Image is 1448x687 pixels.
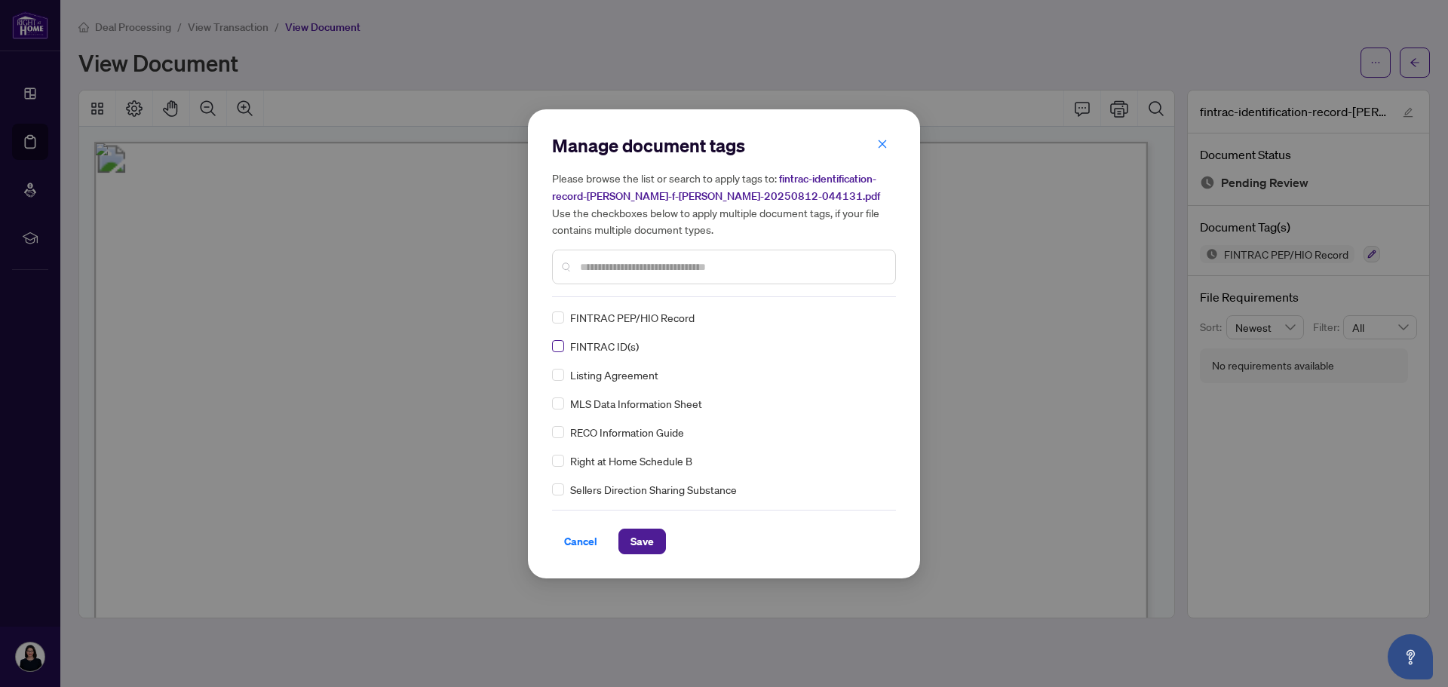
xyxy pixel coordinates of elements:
[630,529,654,554] span: Save
[570,424,684,440] span: RECO Information Guide
[618,529,666,554] button: Save
[552,529,609,554] button: Cancel
[570,309,695,326] span: FINTRAC PEP/HIO Record
[570,367,658,383] span: Listing Agreement
[552,172,880,203] span: fintrac-identification-record-[PERSON_NAME]-f-[PERSON_NAME]-20250812-044131.pdf
[552,133,896,158] h2: Manage document tags
[877,139,888,149] span: close
[552,170,896,238] h5: Please browse the list or search to apply tags to: Use the checkboxes below to apply multiple doc...
[570,481,737,498] span: Sellers Direction Sharing Substance
[1388,634,1433,679] button: Open asap
[570,395,702,412] span: MLS Data Information Sheet
[570,338,639,354] span: FINTRAC ID(s)
[564,529,597,554] span: Cancel
[570,452,692,469] span: Right at Home Schedule B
